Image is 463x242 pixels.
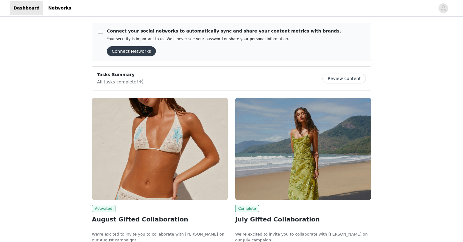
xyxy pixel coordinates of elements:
img: Peppermayo USA [235,98,371,200]
a: Networks [44,1,75,15]
span: Complete [235,205,259,212]
a: Dashboard [10,1,43,15]
p: Tasks Summary [97,71,144,78]
span: Activated [92,205,115,212]
img: Peppermayo USA [92,98,228,200]
p: Your security is important to us. We’ll never see your password or share your personal information. [107,37,341,41]
button: Connect Networks [107,46,156,56]
div: avatar [440,3,446,13]
h2: July Gifted Collaboration [235,215,371,224]
h2: August Gifted Collaboration [92,215,228,224]
p: Connect your social networks to automatically sync and share your content metrics with brands. [107,28,341,34]
p: All tasks complete! [97,78,144,85]
button: Review content [322,74,366,83]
